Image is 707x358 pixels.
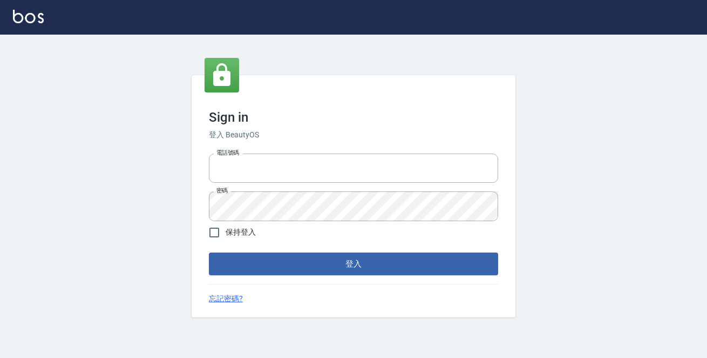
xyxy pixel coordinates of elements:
span: 保持登入 [226,227,256,238]
button: 登入 [209,253,498,275]
img: Logo [13,10,44,23]
h6: 登入 BeautyOS [209,129,498,141]
label: 密碼 [216,187,228,195]
label: 電話號碼 [216,149,239,157]
h3: Sign in [209,110,498,125]
a: 忘記密碼? [209,293,243,304]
